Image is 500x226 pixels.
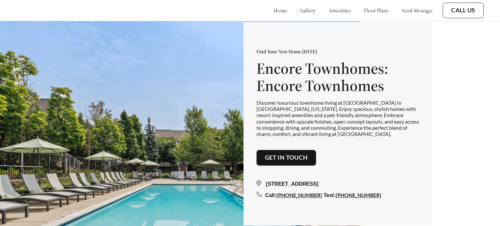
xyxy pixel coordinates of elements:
[257,60,419,95] h1: Encore Townhomes: Encore Townhomes
[257,150,316,166] button: Get in touch
[265,193,277,198] span: Call:
[265,154,308,161] a: Get in touch
[257,100,419,137] p: Discover luxurious townhome living at [GEOGRAPHIC_DATA] in [GEOGRAPHIC_DATA], [US_STATE]. Enjoy s...
[300,7,316,14] a: gallery
[451,7,475,14] a: Call Us
[274,7,287,14] a: home
[329,7,351,14] a: amenities
[257,48,419,55] p: Find Your New Home [DATE]
[443,3,484,18] button: Call Us
[402,7,432,14] a: send message
[336,192,381,198] a: [PHONE_NUMBER]
[364,7,389,14] a: floor plans
[276,192,322,198] a: [PHONE_NUMBER]
[324,193,336,198] span: Text:
[257,180,419,188] div: [STREET_ADDRESS]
